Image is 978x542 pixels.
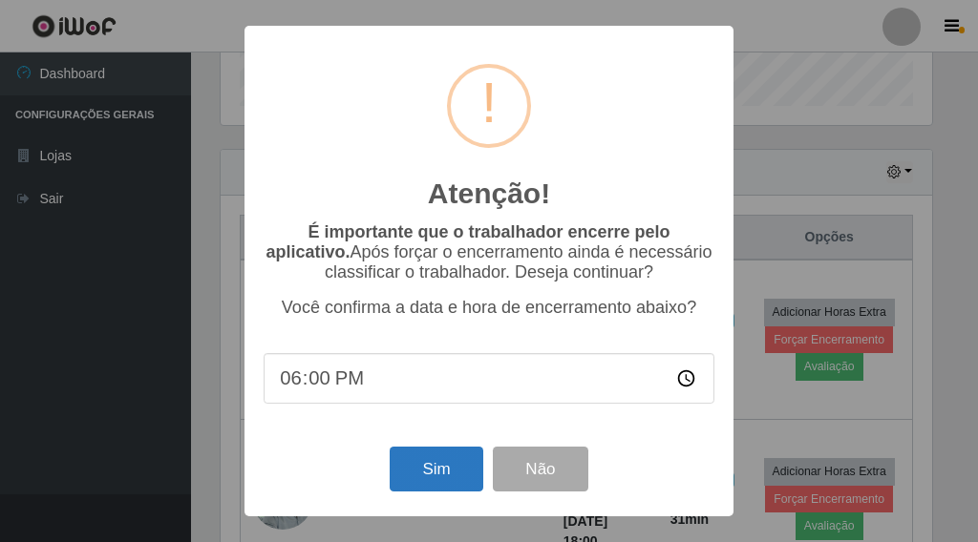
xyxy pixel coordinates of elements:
[428,177,550,211] h2: Atenção!
[264,298,714,318] p: Você confirma a data e hora de encerramento abaixo?
[264,222,714,282] p: Após forçar o encerramento ainda é necessário classificar o trabalhador. Deseja continuar?
[266,222,670,261] b: É importante que o trabalhador encerre pelo aplicativo.
[493,447,587,491] button: Não
[390,447,482,491] button: Sim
